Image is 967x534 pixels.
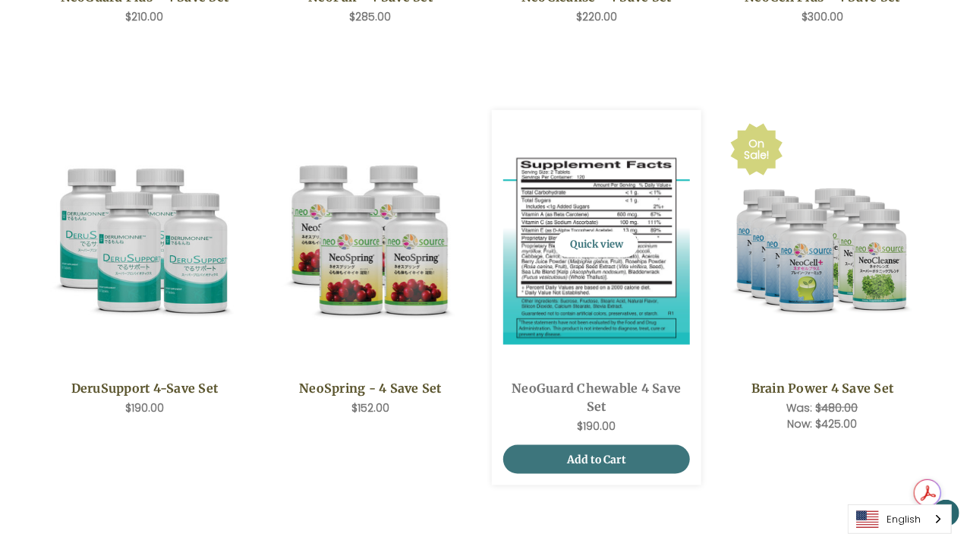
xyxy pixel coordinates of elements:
a: NeoGuard Chewable 4 Save Set [511,379,682,416]
span: $152.00 [351,400,389,416]
button: Quick view [555,232,638,258]
span: Was: [787,400,813,416]
span: $210.00 [125,9,163,24]
span: $190.00 [125,400,164,416]
span: Now: [788,416,813,431]
img: DeruSupport 4-Save Set [51,151,238,339]
a: NeoSpring - 4 Save Set [285,379,456,397]
aside: Language selected: English [848,504,952,534]
div: On Sale! [738,138,776,161]
a: NeoGuard Chewable 4 Save Set,$190.00 [503,122,691,368]
a: NeoSpring - 4 Save Set,$152.00 [277,122,465,368]
span: $285.00 [350,9,392,24]
span: $300.00 [802,9,843,24]
a: Add to Cart [503,445,691,474]
a: DeruSupport 4-Save Set,$190.00 [51,122,238,368]
img: NeoSpring - 4 Save Set [277,151,465,339]
a: Brain Power 4 Save Set,Was:$480.00, Now:$425.00 [729,122,916,368]
a: Brain Power 4 Save Set [737,379,908,397]
span: $480.00 [816,400,858,416]
span: $190.00 [577,419,616,434]
a: English [849,505,951,533]
span: $220.00 [576,9,617,24]
div: Language [848,504,952,534]
a: DeruSupport 4-Save Set [59,379,230,397]
span: $425.00 [816,416,858,431]
img: Brain Power 4 Save Set [729,151,916,339]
